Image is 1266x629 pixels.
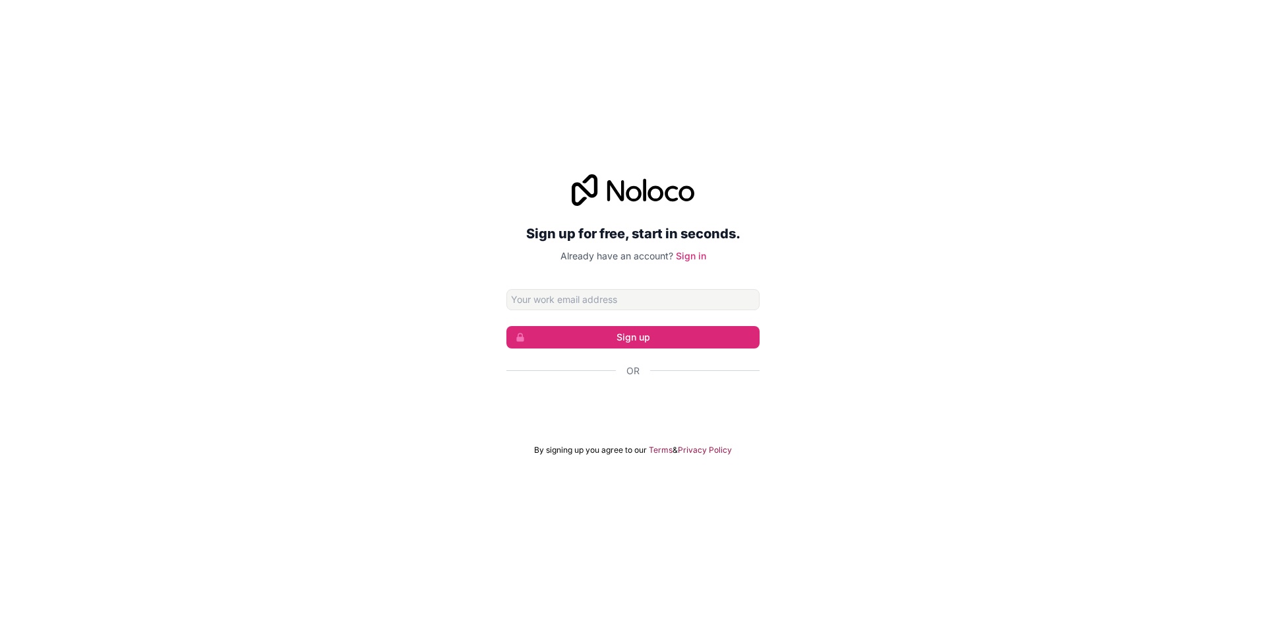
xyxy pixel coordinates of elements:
a: Sign in [676,250,706,261]
a: Privacy Policy [678,445,732,455]
span: & [673,445,678,455]
span: By signing up you agree to our [534,445,647,455]
a: Terms [649,445,673,455]
input: Email address [506,289,760,310]
h2: Sign up for free, start in seconds. [506,222,760,246]
button: Sign up [506,326,760,348]
span: Or [626,364,640,378]
span: Already have an account? [560,250,673,261]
